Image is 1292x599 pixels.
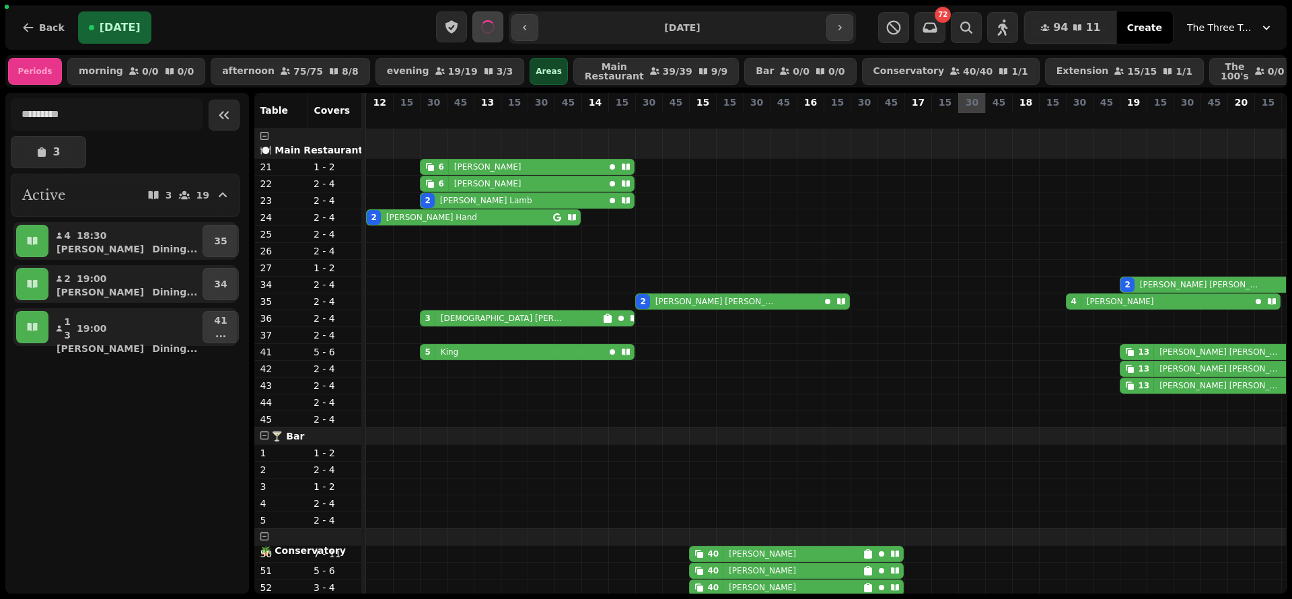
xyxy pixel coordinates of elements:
button: [DATE] [78,11,151,44]
p: [PERSON_NAME] [57,242,144,256]
p: 45 [1100,96,1113,109]
p: evening [387,66,429,77]
p: 5 - 6 [314,564,357,577]
p: 8 / 8 [342,67,359,76]
button: Back [11,11,75,44]
p: 15 [1154,96,1167,109]
p: 2 - 4 [314,211,357,224]
p: 0 [616,112,627,125]
p: [PERSON_NAME] [729,582,796,593]
p: 15 [831,96,844,109]
p: 45 [562,96,575,109]
div: 3 [425,313,430,324]
p: 1 - 2 [314,446,357,460]
button: 1319:00[PERSON_NAME]Dining... [51,311,200,343]
p: 4 [63,229,71,242]
p: 0 [670,112,681,125]
p: 0 / 0 [828,67,845,76]
p: 36 [260,312,303,325]
p: 18 [1019,96,1032,109]
button: morning0/00/0 [67,58,205,85]
p: 30 [966,96,978,109]
p: 15 [939,96,952,109]
p: 2 - 4 [314,227,357,241]
button: 219:00[PERSON_NAME]Dining... [51,268,200,300]
p: 24 [260,211,303,224]
p: 15 / 15 [1127,67,1157,76]
p: King [441,347,458,357]
p: 0 [832,112,842,125]
p: 1 [260,446,303,460]
p: Main Restaurant [585,62,644,81]
p: [PERSON_NAME] [PERSON_NAME] [1159,380,1283,391]
div: 40 [707,582,719,593]
button: 41... [203,311,238,343]
p: 44 [260,396,303,409]
button: Bar0/00/0 [744,58,856,85]
p: 3 [260,480,303,493]
p: 2 - 4 [314,328,357,342]
div: 4 [1071,296,1076,307]
p: 2 - 4 [314,497,357,510]
p: [PERSON_NAME] [PERSON_NAME] [1140,279,1263,290]
p: Extension [1056,66,1108,77]
p: 16 [428,112,439,139]
div: 13 [1138,363,1149,374]
p: 43 [260,379,303,392]
p: Dining ... [152,285,197,299]
p: 15 [696,96,709,109]
p: 0 [886,112,896,125]
p: 16 [804,96,817,109]
p: 35 [214,234,227,248]
p: 17 [912,96,925,109]
p: 2 [374,112,385,125]
p: 19:00 [77,322,107,335]
span: 🪴 Conservatory [260,545,345,556]
p: 1 - 2 [314,160,357,174]
p: 2 - 4 [314,278,357,291]
p: Conservatory [873,66,945,77]
p: 0 [751,112,762,125]
p: 12 [373,96,386,109]
p: 0 [1101,112,1112,125]
p: 19 / 19 [448,67,478,76]
span: Covers [314,105,350,116]
div: 2 [1124,279,1130,290]
p: 0 [805,112,816,125]
div: Periods [8,58,62,85]
p: 40 / 40 [963,67,993,76]
p: 34 [214,277,227,291]
p: 40 [697,112,708,139]
p: 2 - 4 [314,379,357,392]
p: 41 [214,314,227,327]
p: 45 [670,96,682,109]
p: 19:00 [77,272,107,285]
button: 9411 [1024,11,1117,44]
p: 41 [260,345,303,359]
p: 0 [482,112,493,125]
span: 🍽️ Main Restaurant [260,145,363,155]
p: 15 [723,96,736,109]
div: 5 [425,347,430,357]
p: 1 - 2 [314,261,357,275]
p: 34 [260,278,303,291]
p: 19 [1127,96,1140,109]
p: 2 [63,272,71,285]
button: 35 [203,225,238,257]
p: 45 [993,96,1005,109]
p: 2 - 4 [314,177,357,190]
p: 30 [643,96,655,109]
p: 2 - 4 [314,514,357,527]
p: 1 / 1 [1176,67,1192,76]
p: 0 [1262,112,1273,125]
p: afternoon [222,66,275,77]
p: 15 [455,112,466,139]
div: 2 [425,195,430,206]
p: 2 - 4 [314,244,357,258]
p: Dining ... [152,342,197,355]
p: 1 / 1 [1011,67,1028,76]
p: 45 [777,96,790,109]
p: 0 [724,112,735,125]
p: [PERSON_NAME] [57,342,144,355]
button: Collapse sidebar [209,100,240,131]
